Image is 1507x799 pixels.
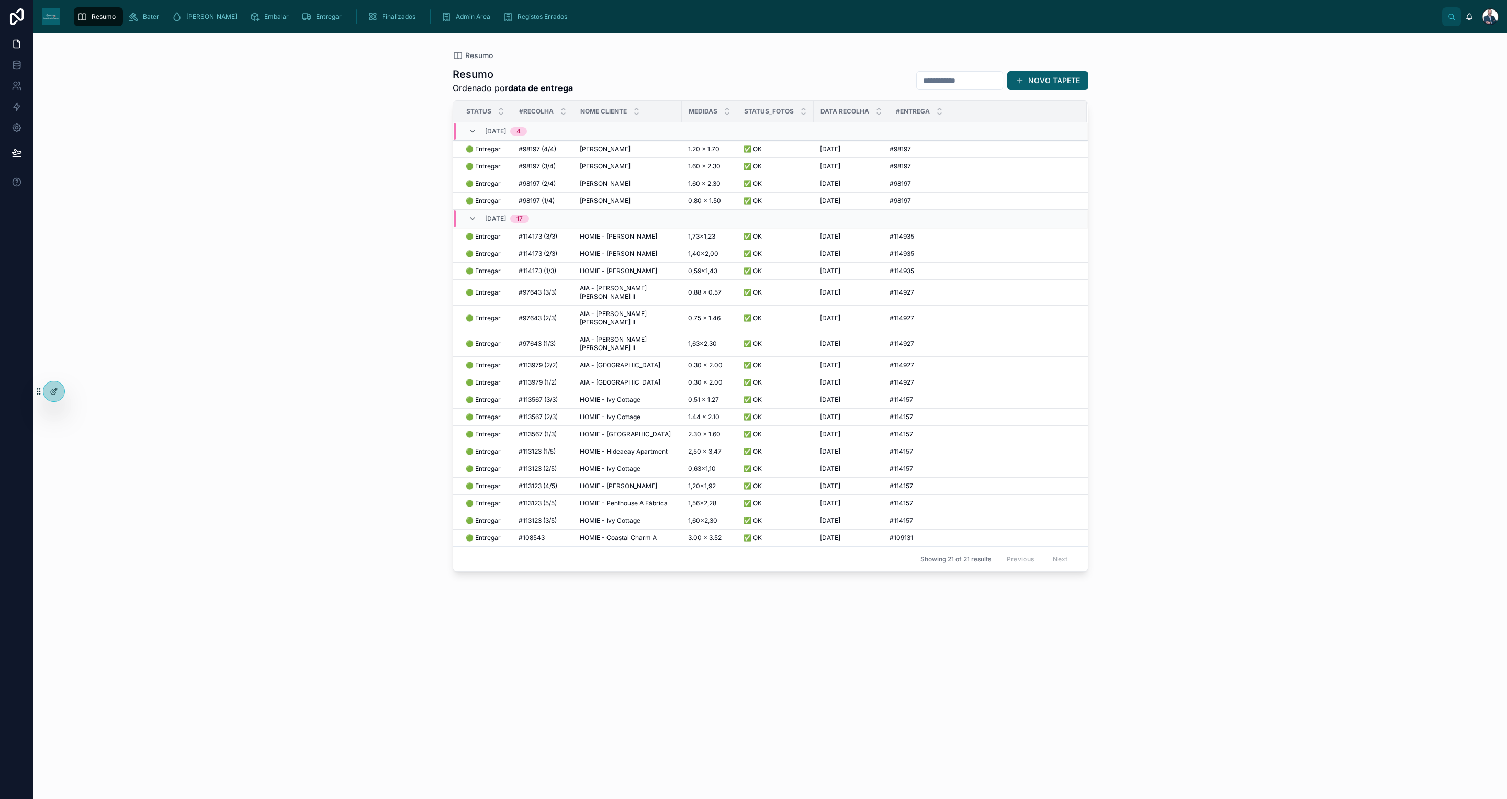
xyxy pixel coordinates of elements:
span: #113123 (3/5) [519,516,557,525]
span: [DATE] [820,361,840,369]
span: 1.20 x 1.70 [688,145,719,153]
span: HOMIE - Penthouse A Fábrica [580,499,668,508]
span: 0.88 x 0.57 [688,288,722,297]
a: #98197 (3/4) [519,162,567,171]
span: 🟢 Entregar [466,232,501,241]
span: ✅ OK [744,430,762,438]
a: [PERSON_NAME] [580,162,676,171]
span: 🟢 Entregar [466,447,501,456]
a: 🟢 Entregar [466,396,506,404]
span: [DATE] [820,430,840,438]
a: 🟢 Entregar [466,162,506,171]
a: [PERSON_NAME] [168,7,244,26]
span: ✅ OK [744,179,762,188]
a: ✅ OK [744,288,807,297]
span: HOMIE - [GEOGRAPHIC_DATA] [580,430,671,438]
a: ✅ OK [744,314,807,322]
a: 1,60×2,30 [688,516,731,525]
span: 0.30 x 2.00 [688,361,723,369]
a: AIA - [PERSON_NAME] [PERSON_NAME] II [580,284,676,301]
span: 🟢 Entregar [466,250,501,258]
a: AIA - [GEOGRAPHIC_DATA] [580,378,676,387]
span: #114157 [890,396,913,404]
span: Bater [143,13,159,21]
span: #113123 (1/5) [519,447,556,456]
span: #113979 (2/2) [519,361,558,369]
a: [PERSON_NAME] [580,179,676,188]
a: #113123 (3/5) [519,516,567,525]
a: HOMIE - Hideaeay Apartment [580,447,676,456]
a: 2,50 × 3,47 [688,447,731,456]
a: AIA - [PERSON_NAME] [PERSON_NAME] II [580,310,676,327]
a: #97643 (3/3) [519,288,567,297]
a: ✅ OK [744,447,807,456]
a: 1,73×1,23 [688,232,731,241]
a: #97643 (2/3) [519,314,567,322]
a: Finalizados [364,7,423,26]
a: HOMIE - Ivy Cottage [580,516,676,525]
a: [DATE] [820,267,883,275]
span: #114935 [890,250,914,258]
a: #114935 [890,267,1074,275]
span: HOMIE - [PERSON_NAME] [580,267,657,275]
a: 🟢 Entregar [466,145,506,153]
a: [DATE] [820,197,883,205]
span: 1,20×1,92 [688,482,716,490]
span: #114927 [890,378,914,387]
a: 🟢 Entregar [466,250,506,258]
a: 2.30 x 1.60 [688,430,731,438]
a: #98197 [890,179,1074,188]
span: ✅ OK [744,361,762,369]
a: ✅ OK [744,482,807,490]
button: NOVO TAPETE [1007,71,1088,90]
span: #114935 [890,267,914,275]
a: #114927 [890,288,1074,297]
a: #98197 [890,145,1074,153]
span: 0.51 x 1.27 [688,396,719,404]
a: 🟢 Entregar [466,197,506,205]
span: 2.30 x 1.60 [688,430,721,438]
span: #98197 [890,197,911,205]
span: 1,56×2,28 [688,499,716,508]
a: Resumo [74,7,123,26]
span: ✅ OK [744,250,762,258]
a: #113979 (1/2) [519,378,567,387]
a: ✅ OK [744,145,807,153]
a: #113123 (1/5) [519,447,567,456]
a: 🟢 Entregar [466,378,506,387]
span: #114173 (1/3) [519,267,556,275]
span: [PERSON_NAME] [580,162,631,171]
span: 🟢 Entregar [466,482,501,490]
span: ✅ OK [744,499,762,508]
a: #98197 (2/4) [519,179,567,188]
span: #114157 [890,447,913,456]
a: #113979 (2/2) [519,361,567,369]
a: #114173 (3/3) [519,232,567,241]
span: HOMIE - [PERSON_NAME] [580,250,657,258]
a: HOMIE - Ivy Cottage [580,396,676,404]
span: ✅ OK [744,288,762,297]
span: 1,73×1,23 [688,232,715,241]
a: AIA - [GEOGRAPHIC_DATA] [580,361,676,369]
a: HOMIE - Penthouse A Fábrica [580,499,676,508]
a: Embalar [246,7,296,26]
span: 🟢 Entregar [466,314,501,322]
a: ✅ OK [744,179,807,188]
a: #114173 (1/3) [519,267,567,275]
span: 🟢 Entregar [466,430,501,438]
span: ✅ OK [744,232,762,241]
a: [DATE] [820,361,883,369]
a: 0.75 x 1.46 [688,314,731,322]
a: Admin Area [438,7,498,26]
span: [DATE] [820,482,840,490]
a: [DATE] [820,499,883,508]
span: 🟢 Entregar [466,361,501,369]
span: Admin Area [456,13,490,21]
a: ✅ OK [744,378,807,387]
span: ✅ OK [744,314,762,322]
span: #97643 (2/3) [519,314,557,322]
span: AIA - [PERSON_NAME] [PERSON_NAME] II [580,335,676,352]
span: [DATE] [820,465,840,473]
span: [DATE] [820,396,840,404]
